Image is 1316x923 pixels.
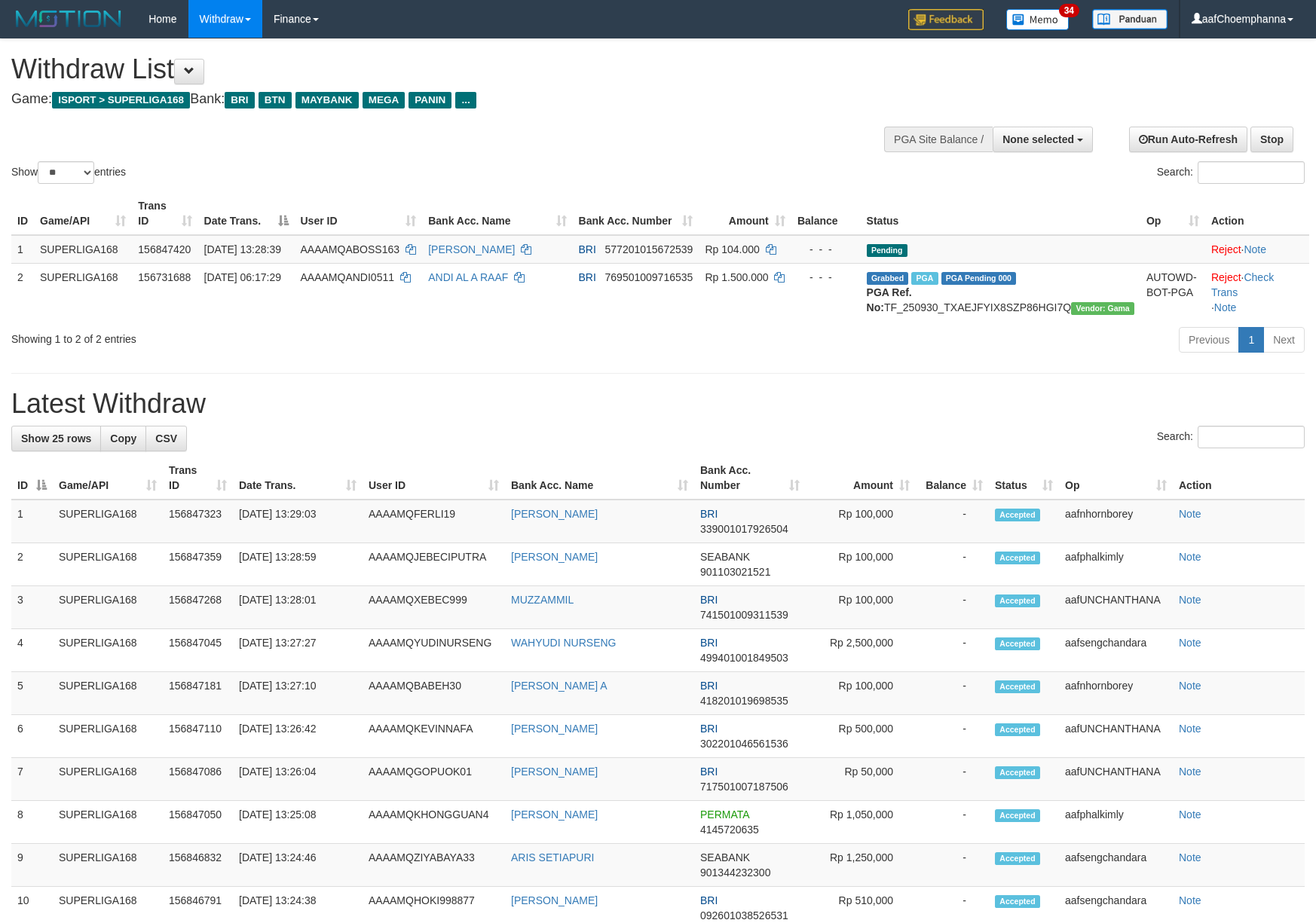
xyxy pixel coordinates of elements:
span: Copy 418201019698535 to clipboard [700,695,788,707]
span: Copy 717501007187506 to clipboard [700,781,788,793]
td: 156846832 [163,844,233,887]
th: Amount: activate to sort column ascending [699,192,791,235]
a: [PERSON_NAME] [511,508,598,520]
td: aafnhornborey [1059,500,1173,543]
th: Op: activate to sort column ascending [1059,457,1173,500]
a: Previous [1179,327,1239,353]
td: - [916,543,989,586]
a: WAHYUDI NURSENG [511,637,617,649]
td: AAAAMQKHONGGUAN4 [363,801,505,844]
span: Rp 104.000 [705,243,759,255]
td: aafphalkimly [1059,543,1173,586]
a: Note [1179,637,1201,649]
img: Button%20Memo.svg [1006,9,1070,30]
span: BRI [700,637,718,649]
a: Note [1179,851,1201,863]
td: SUPERLIGA168 [53,629,163,672]
td: aafUNCHANTHANA [1059,758,1173,801]
a: ARIS SETIAPURI [511,851,594,863]
td: AUTOWD-BOT-PGA [1140,263,1205,321]
span: Accepted [995,594,1040,607]
td: - [916,844,989,887]
a: Show 25 rows [11,426,101,451]
td: SUPERLIGA168 [34,263,132,321]
select: Showentries [38,161,94,184]
td: 1 [11,235,34,264]
a: Note [1179,508,1201,520]
span: BRI [579,271,596,283]
span: ISPORT > SUPERLIGA168 [52,92,190,108]
a: Next [1263,327,1305,353]
span: Accepted [995,680,1040,693]
th: Balance [791,192,861,235]
span: Copy 741501009311539 to clipboard [700,609,788,621]
td: [DATE] 13:25:08 [233,801,363,844]
span: 34 [1059,4,1079,17]
span: Copy 769501009716535 to clipboard [605,271,693,283]
a: Note [1214,301,1237,313]
td: [DATE] 13:28:01 [233,586,363,629]
td: - [916,715,989,758]
td: AAAAMQFERLI19 [363,500,505,543]
button: None selected [993,127,1093,152]
span: Copy 4145720635 to clipboard [700,824,759,836]
td: 156847086 [163,758,233,801]
td: 156847359 [163,543,233,586]
td: AAAAMQYUDINURSENG [363,629,505,672]
a: Note [1179,551,1201,563]
td: Rp 1,250,000 [806,844,916,887]
td: SUPERLIGA168 [53,543,163,586]
a: Note [1179,680,1201,692]
td: 5 [11,672,53,715]
th: Game/API: activate to sort column ascending [34,192,132,235]
td: - [916,629,989,672]
span: Copy 092601038526531 to clipboard [700,909,788,921]
span: Pending [867,244,907,257]
td: SUPERLIGA168 [53,715,163,758]
a: Note [1179,766,1201,778]
span: Marked by aafromsomean [911,272,938,285]
b: PGA Ref. No: [867,286,912,313]
th: Status: activate to sort column ascending [989,457,1059,500]
th: Status [861,192,1140,235]
td: [DATE] 13:29:03 [233,500,363,543]
a: MUZZAMMIL [511,594,574,606]
td: 156847268 [163,586,233,629]
span: Copy 901103021521 to clipboard [700,566,770,578]
span: None selected [1002,133,1074,145]
td: - [916,801,989,844]
td: 7 [11,758,53,801]
span: BRI [579,243,596,255]
th: Op: activate to sort column ascending [1140,192,1205,235]
input: Search: [1198,161,1305,184]
span: Show 25 rows [21,432,91,445]
label: Search: [1157,161,1305,184]
span: BRI [700,594,718,606]
td: aafUNCHANTHANA [1059,586,1173,629]
td: aafUNCHANTHANA [1059,715,1173,758]
span: PANIN [409,92,451,108]
td: [DATE] 13:24:46 [233,844,363,887]
span: Copy 901344232300 to clipboard [700,866,770,879]
a: Copy [100,426,146,451]
span: PERMATA [700,808,749,821]
th: Trans ID: activate to sort column ascending [163,457,233,500]
span: Accepted [995,552,1040,564]
td: AAAAMQBABEH30 [363,672,505,715]
td: 9 [11,844,53,887]
td: Rp 1,050,000 [806,801,916,844]
span: 156847420 [138,243,191,255]
td: · [1205,235,1309,264]
td: Rp 100,000 [806,586,916,629]
td: [DATE] 13:27:10 [233,672,363,715]
td: aafnhornborey [1059,672,1173,715]
a: [PERSON_NAME] [428,243,515,255]
span: Accepted [995,509,1040,521]
td: Rp 100,000 [806,500,916,543]
td: Rp 500,000 [806,715,916,758]
th: User ID: activate to sort column ascending [295,192,423,235]
td: 156847110 [163,715,233,758]
td: AAAAMQKEVINNAFA [363,715,505,758]
a: Stop [1250,127,1293,152]
td: SUPERLIGA168 [53,500,163,543]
